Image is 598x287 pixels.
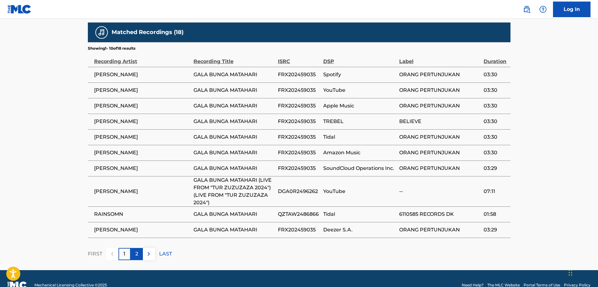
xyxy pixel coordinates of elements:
span: ORANG PERTUNJUKAN [399,87,480,94]
p: Showing 1 - 10 of 18 results [88,46,135,51]
span: Tidal [323,133,396,141]
span: YouTube [323,87,396,94]
span: 03:30 [484,118,507,125]
div: Recording Title [193,51,275,65]
p: LAST [159,250,172,258]
span: DGA0R2496262 [278,188,320,195]
span: [PERSON_NAME] [94,102,190,110]
span: Apple Music [323,102,396,110]
div: DSP [323,51,396,65]
span: Tidal [323,210,396,218]
span: [PERSON_NAME] [94,133,190,141]
div: ISRC [278,51,320,65]
span: BELIEVE [399,118,480,125]
span: -- [399,188,480,195]
span: GALA BUNGA MATAHARI [193,210,275,218]
span: Spotify [323,71,396,78]
span: GALA BUNGA MATAHARI [193,71,275,78]
p: FIRST [88,250,102,258]
span: ORANG PERTUNJUKAN [399,102,480,110]
span: TREBEL [323,118,396,125]
span: [PERSON_NAME] [94,118,190,125]
span: GALA BUNGA MATAHARI [193,226,275,234]
a: Public Search [520,3,533,16]
span: RAINSOMN [94,210,190,218]
span: GALA BUNGA MATAHARI [193,87,275,94]
span: 03:29 [484,165,507,172]
iframe: Chat Widget [567,257,598,287]
span: 6110585 RECORDS DK [399,210,480,218]
span: 03:30 [484,149,507,156]
span: [PERSON_NAME] [94,165,190,172]
span: ORANG PERTUNJUKAN [399,149,480,156]
span: FRX202459035 [278,226,320,234]
div: Label [399,51,480,65]
span: ORANG PERTUNJUKAN [399,71,480,78]
span: FRX202459035 [278,133,320,141]
img: help [539,6,547,13]
span: ORANG PERTUNJUKAN [399,133,480,141]
span: FRX202459035 [278,149,320,156]
span: 07:11 [484,188,507,195]
span: 03:30 [484,71,507,78]
h5: Matched Recordings (18) [112,29,183,36]
div: Recording Artist [94,51,190,65]
div: Help [537,3,549,16]
span: [PERSON_NAME] [94,188,190,195]
img: MLC Logo [8,5,32,14]
img: search [523,6,530,13]
span: Amazon Music [323,149,396,156]
div: Drag [569,263,572,282]
span: GALA BUNGA MATAHARI [193,133,275,141]
span: FRX202459035 [278,165,320,172]
span: SoundCloud Operations Inc. [323,165,396,172]
span: GALA BUNGA MATAHARI [193,149,275,156]
span: GALA BUNGA MATAHARI [193,165,275,172]
span: FRX202459035 [278,87,320,94]
p: 1 [123,250,125,258]
span: 03:30 [484,133,507,141]
a: Log In [553,2,590,17]
span: FRX202459035 [278,102,320,110]
span: 03:30 [484,87,507,94]
div: Duration [484,51,507,65]
span: GALA BUNGA MATAHARI [193,118,275,125]
span: 03:30 [484,102,507,110]
span: [PERSON_NAME] [94,226,190,234]
span: ORANG PERTUNJUKAN [399,165,480,172]
p: 2 [135,250,138,258]
span: QZTAW2486866 [278,210,320,218]
span: 03:29 [484,226,507,234]
span: YouTube [323,188,396,195]
span: [PERSON_NAME] [94,87,190,94]
span: GALA BUNGA MATAHARI (LIVE FROM "TUR ZUZUZAZA 2024") (LIVE FROM "TUR ZUZUZAZA 2024") [193,176,275,206]
span: FRX202459035 [278,118,320,125]
span: GALA BUNGA MATAHARI [193,102,275,110]
span: [PERSON_NAME] [94,71,190,78]
span: Deezer S.A. [323,226,396,234]
span: [PERSON_NAME] [94,149,190,156]
img: right [145,250,153,258]
span: 01:58 [484,210,507,218]
span: FRX202459035 [278,71,320,78]
img: Matched Recordings [98,29,105,36]
span: ORANG PERTUNJUKAN [399,226,480,234]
